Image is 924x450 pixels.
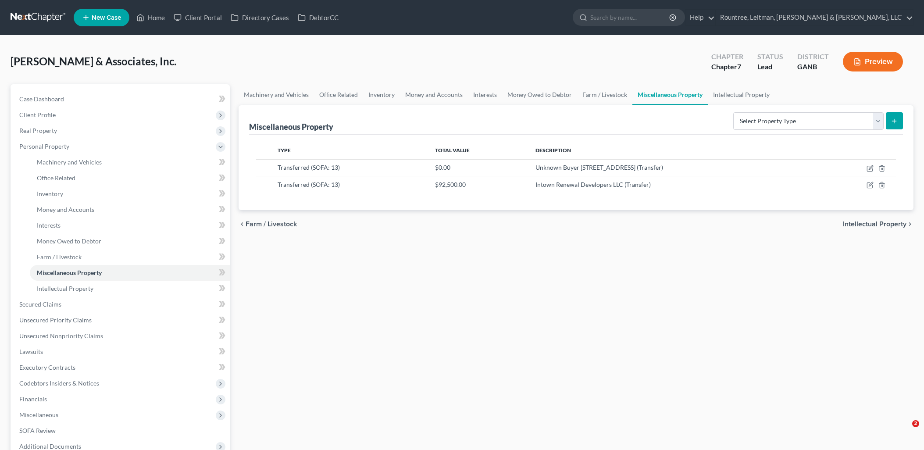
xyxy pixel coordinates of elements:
span: Description [535,147,571,154]
span: Money Owed to Debtor [37,237,101,245]
span: $0.00 [435,164,450,171]
div: District [797,52,829,62]
a: Money and Accounts [30,202,230,218]
a: Intellectual Property [30,281,230,296]
span: [PERSON_NAME] & Associates, Inc. [11,55,176,68]
a: DebtorCC [293,10,343,25]
div: Chapter [711,62,743,72]
div: Miscellaneous Property [249,121,333,132]
span: Client Profile [19,111,56,118]
span: Additional Documents [19,443,81,450]
a: Money Owed to Debtor [30,233,230,249]
span: Miscellaneous Property [37,269,102,276]
span: Intellectual Property [843,221,906,228]
a: Miscellaneous Property [30,265,230,281]
span: Secured Claims [19,300,61,308]
span: Type [278,147,291,154]
button: chevron_left Farm / Livestock [239,221,297,228]
a: Help [685,10,715,25]
a: Miscellaneous Property [632,84,708,105]
a: Money Owed to Debtor [502,84,577,105]
span: Farm / Livestock [246,221,297,228]
iframe: Intercom live chat [894,420,915,441]
span: Lawsuits [19,348,43,355]
span: 7 [737,62,741,71]
span: Machinery and Vehicles [37,158,102,166]
div: Status [757,52,783,62]
a: Home [132,10,169,25]
span: Inventory [37,190,63,197]
a: SOFA Review [12,423,230,439]
span: 2 [912,420,919,427]
button: Intellectual Property chevron_right [843,221,913,228]
a: Inventory [363,84,400,105]
a: Interests [30,218,230,233]
a: Interests [468,84,502,105]
span: Transferred (SOFA: 13) [278,164,340,171]
a: Lawsuits [12,344,230,360]
span: Transferred (SOFA: 13) [278,181,340,188]
i: chevron_right [906,221,913,228]
span: Money and Accounts [37,206,94,213]
span: $92,500.00 [435,181,466,188]
a: Office Related [314,84,363,105]
a: Secured Claims [12,296,230,312]
a: Unsecured Nonpriority Claims [12,328,230,344]
span: Case Dashboard [19,95,64,103]
span: Total Value [435,147,470,154]
div: GANB [797,62,829,72]
span: Executory Contracts [19,364,75,371]
span: Personal Property [19,143,69,150]
span: Real Property [19,127,57,134]
a: Directory Cases [226,10,293,25]
a: Rountree, Leitman, [PERSON_NAME] & [PERSON_NAME], LLC [716,10,913,25]
a: Farm / Livestock [30,249,230,265]
span: Intown Renewal Developers LLC (Transfer) [535,181,651,188]
span: Financials [19,395,47,403]
span: Unsecured Priority Claims [19,316,92,324]
a: Client Portal [169,10,226,25]
span: Office Related [37,174,75,182]
i: chevron_left [239,221,246,228]
input: Search by name... [590,9,671,25]
span: SOFA Review [19,427,56,434]
span: Interests [37,221,61,229]
span: Intellectual Property [37,285,93,292]
a: Inventory [30,186,230,202]
span: Farm / Livestock [37,253,82,261]
a: Money and Accounts [400,84,468,105]
div: Lead [757,62,783,72]
a: Unsecured Priority Claims [12,312,230,328]
div: Chapter [711,52,743,62]
a: Executory Contracts [12,360,230,375]
button: Preview [843,52,903,71]
a: Machinery and Vehicles [239,84,314,105]
span: Unsecured Nonpriority Claims [19,332,103,339]
span: Unknown Buyer [STREET_ADDRESS] (Transfer) [535,164,663,171]
span: New Case [92,14,121,21]
a: Intellectual Property [708,84,775,105]
span: Codebtors Insiders & Notices [19,379,99,387]
a: Farm / Livestock [577,84,632,105]
a: Case Dashboard [12,91,230,107]
a: Machinery and Vehicles [30,154,230,170]
a: Office Related [30,170,230,186]
span: Miscellaneous [19,411,58,418]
